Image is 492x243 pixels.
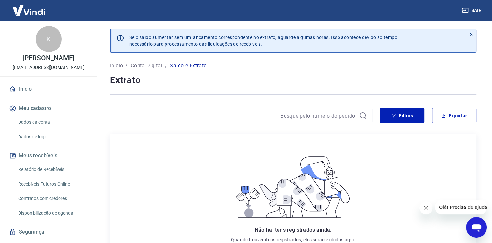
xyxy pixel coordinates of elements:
button: Sair [461,5,484,17]
h4: Extrato [110,74,476,87]
a: Disponibilização de agenda [16,207,89,220]
a: Início [110,62,123,70]
a: Recebíveis Futuros Online [16,178,89,191]
p: [EMAIL_ADDRESS][DOMAIN_NAME] [13,64,85,71]
a: Dados de login [16,130,89,144]
a: Início [8,82,89,96]
button: Meu cadastro [8,101,89,116]
p: / [126,62,128,70]
iframe: Botão para abrir a janela de mensagens [466,217,487,238]
button: Exportar [432,108,476,123]
span: Não há itens registrados ainda. [255,227,331,233]
p: / [165,62,167,70]
iframe: Mensagem da empresa [435,200,487,214]
span: Olá! Precisa de ajuda? [4,5,55,10]
p: Saldo e Extrato [170,62,206,70]
img: Vindi [8,0,50,20]
p: [PERSON_NAME] [22,55,74,62]
a: Contratos com credores [16,192,89,205]
button: Meus recebíveis [8,149,89,163]
p: Quando houver itens registrados, eles serão exibidos aqui. [231,236,355,243]
a: Relatório de Recebíveis [16,163,89,176]
div: K [36,26,62,52]
a: Segurança [8,225,89,239]
p: Se o saldo aumentar sem um lançamento correspondente no extrato, aguarde algumas horas. Isso acon... [129,34,397,47]
button: Filtros [380,108,424,123]
iframe: Fechar mensagem [419,201,432,214]
a: Conta Digital [131,62,162,70]
input: Busque pelo número do pedido [280,111,356,121]
a: Dados da conta [16,116,89,129]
